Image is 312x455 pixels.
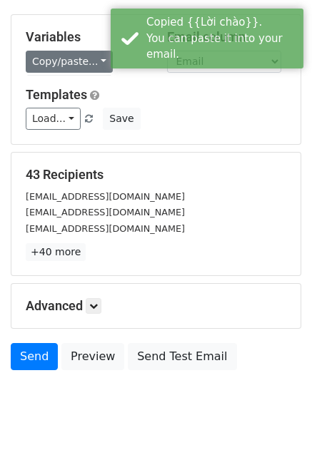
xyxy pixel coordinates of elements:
h5: 43 Recipients [26,167,286,183]
div: Copied {{Lời chào}}. You can paste it into your email. [146,14,298,63]
a: +40 more [26,243,86,261]
button: Save [103,108,140,130]
h5: Variables [26,29,146,45]
small: [EMAIL_ADDRESS][DOMAIN_NAME] [26,223,185,234]
small: [EMAIL_ADDRESS][DOMAIN_NAME] [26,207,185,218]
iframe: Chat Widget [241,387,312,455]
a: Send [11,343,58,370]
a: Templates [26,87,87,102]
a: Load... [26,108,81,130]
h5: Advanced [26,298,286,314]
a: Preview [61,343,124,370]
div: Tiện ích trò chuyện [241,387,312,455]
a: Copy/paste... [26,51,113,73]
small: [EMAIL_ADDRESS][DOMAIN_NAME] [26,191,185,202]
a: Send Test Email [128,343,236,370]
